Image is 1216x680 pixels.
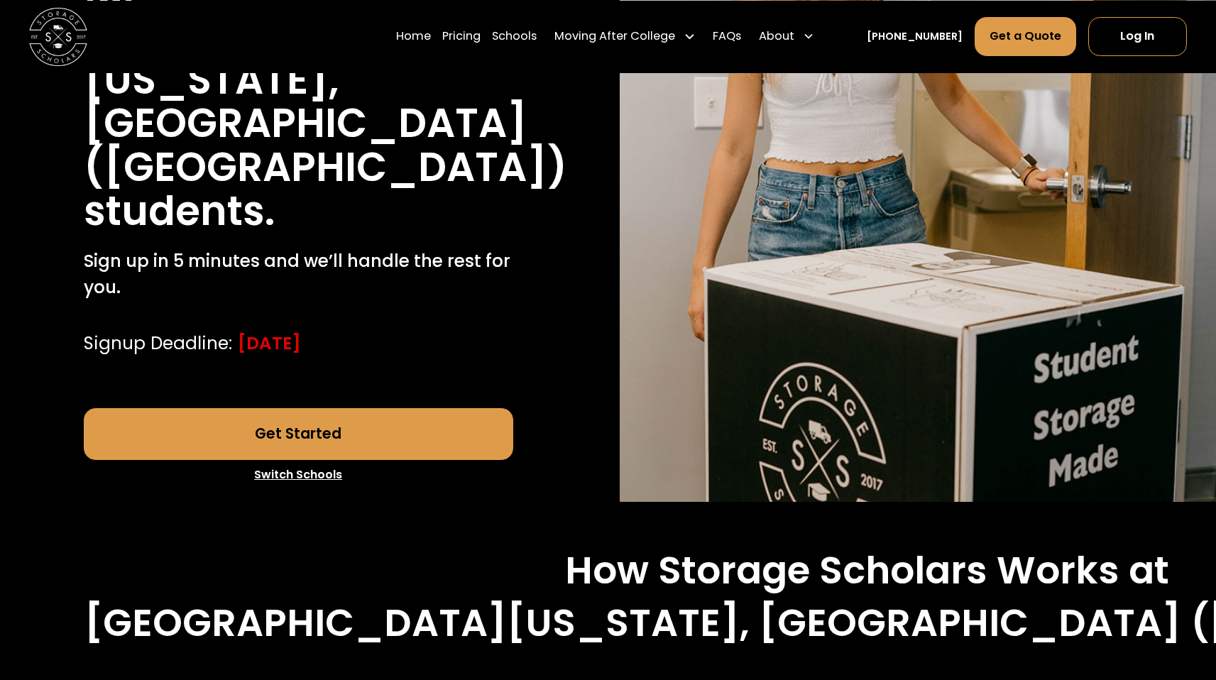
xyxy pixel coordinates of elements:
a: Log In [1088,17,1187,56]
a: Schools [492,16,537,57]
a: [PHONE_NUMBER] [867,28,963,43]
div: About [753,16,821,57]
a: FAQs [713,16,741,57]
div: Moving After College [549,16,701,57]
p: Sign up in 5 minutes and we’ll handle the rest for you. [84,248,513,301]
img: Storage Scholars main logo [29,7,87,65]
a: Home [396,16,431,57]
a: Pricing [442,16,481,57]
div: About [759,28,794,45]
h1: students. [84,190,275,234]
div: Signup Deadline: [84,331,232,357]
a: Get Started [84,408,513,461]
a: Get a Quote [975,17,1077,56]
div: Moving After College [554,28,675,45]
h2: How Storage Scholars Works at [565,548,1169,593]
a: Switch Schools [84,460,513,490]
h1: [GEOGRAPHIC_DATA][US_STATE], [GEOGRAPHIC_DATA] ([GEOGRAPHIC_DATA]) [84,14,567,190]
div: [DATE] [238,331,301,357]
